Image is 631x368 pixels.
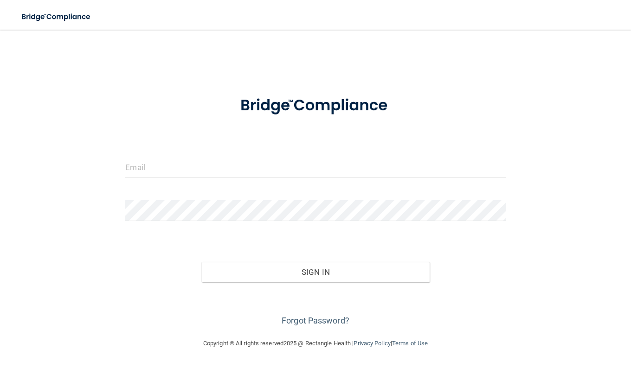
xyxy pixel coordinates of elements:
img: bridge_compliance_login_screen.278c3ca4.svg [224,85,407,126]
input: Email [125,157,505,178]
img: bridge_compliance_login_screen.278c3ca4.svg [14,7,99,26]
div: Copyright © All rights reserved 2025 @ Rectangle Health | | [146,329,485,358]
button: Sign In [201,262,430,282]
a: Terms of Use [392,340,428,347]
a: Forgot Password? [282,316,349,325]
a: Privacy Policy [354,340,390,347]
